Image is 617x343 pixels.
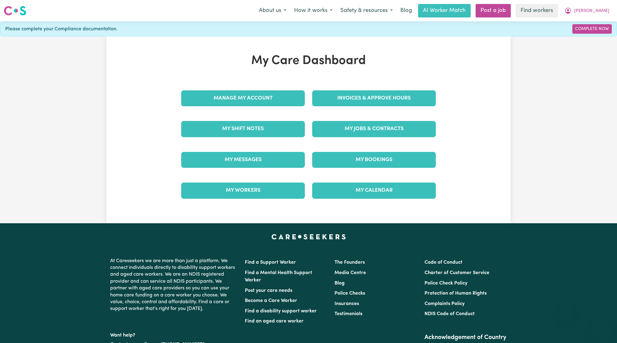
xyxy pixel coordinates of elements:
[271,234,346,239] a: Careseekers home page
[5,25,118,33] span: Please complete your Compliance documentation.
[561,304,573,316] iframe: Close message
[418,4,471,17] a: AI Worker Match
[424,301,465,306] a: Complaints Policy
[181,152,305,168] a: My Messages
[4,5,26,16] img: Careseekers logo
[335,291,365,296] a: Police Checks
[424,281,467,286] a: Police Check Policy
[335,270,366,275] a: Media Centre
[245,270,312,283] a: Find a Mental Health Support Worker
[572,24,612,34] a: Complete Now
[335,301,359,306] a: Insurances
[424,291,487,296] a: Protection of Human Rights
[110,330,237,339] p: Want help?
[516,4,558,17] a: Find workers
[312,90,436,106] a: Invoices & Approve Hours
[397,4,416,17] a: Blog
[255,4,290,17] button: About us
[336,4,397,17] button: Safety & resources
[424,334,507,341] h2: Acknowledgement of Country
[245,319,304,324] a: Find an aged care worker
[181,90,305,106] a: Manage My Account
[245,288,292,293] a: Post your care needs
[335,260,365,265] a: The Founders
[312,152,436,168] a: My Bookings
[593,318,612,338] iframe: Button to launch messaging window
[290,4,336,17] button: How it works
[4,4,26,18] a: Careseekers logo
[476,4,511,17] a: Post a job
[312,121,436,137] a: My Jobs & Contracts
[245,309,317,314] a: Find a disability support worker
[335,281,345,286] a: Blog
[424,270,489,275] a: Charter of Customer Service
[178,54,439,68] h1: My Care Dashboard
[245,260,296,265] a: Find a Support Worker
[335,311,362,316] a: Testimonials
[110,255,237,315] p: At Careseekers we are more than just a platform. We connect individuals directly to disability su...
[424,311,475,316] a: NDIS Code of Conduct
[312,183,436,198] a: My Calendar
[181,121,305,137] a: My Shift Notes
[181,183,305,198] a: My Workers
[424,260,462,265] a: Code of Conduct
[574,8,609,14] span: [PERSON_NAME]
[560,4,613,17] button: My Account
[245,298,297,303] a: Become a Care Worker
